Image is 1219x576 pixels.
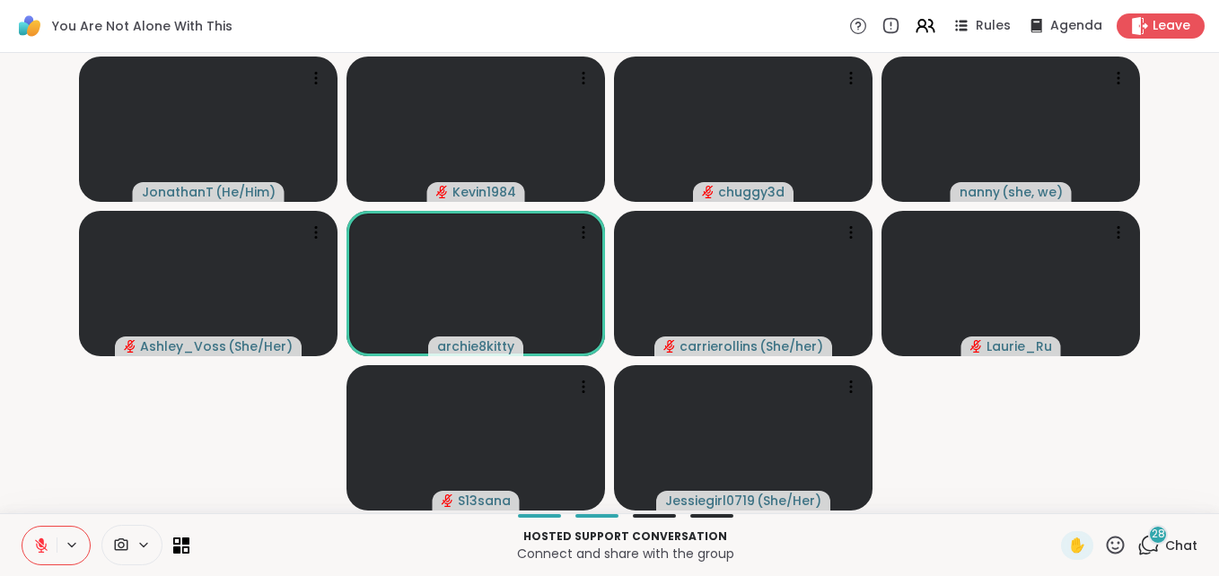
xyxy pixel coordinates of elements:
[458,492,511,510] span: S13sana
[718,183,785,201] span: chuggy3d
[1165,537,1197,554] span: Chat
[442,494,454,507] span: audio-muted
[757,492,821,510] span: ( She/Her )
[215,183,276,201] span: ( He/Him )
[228,337,293,355] span: ( She/Her )
[1153,17,1190,35] span: Leave
[680,337,758,355] span: carrierollins
[1152,527,1165,542] span: 28
[970,340,983,353] span: audio-muted
[452,183,516,201] span: Kevin1984
[200,528,1050,545] p: Hosted support conversation
[987,337,1052,355] span: Laurie_Ru
[437,337,514,355] span: archie8kitty
[759,337,823,355] span: ( She/her )
[1002,183,1063,201] span: ( she, we )
[140,337,226,355] span: Ashley_Voss
[52,17,232,35] span: You Are Not Alone With This
[665,492,755,510] span: Jessiegirl0719
[436,186,449,198] span: audio-muted
[1050,17,1102,35] span: Agenda
[200,545,1050,563] p: Connect and share with the group
[702,186,715,198] span: audio-muted
[142,183,214,201] span: JonathanT
[663,340,676,353] span: audio-muted
[1068,535,1086,556] span: ✋
[124,340,136,353] span: audio-muted
[960,183,1000,201] span: nanny
[976,17,1011,35] span: Rules
[14,11,45,41] img: ShareWell Logomark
